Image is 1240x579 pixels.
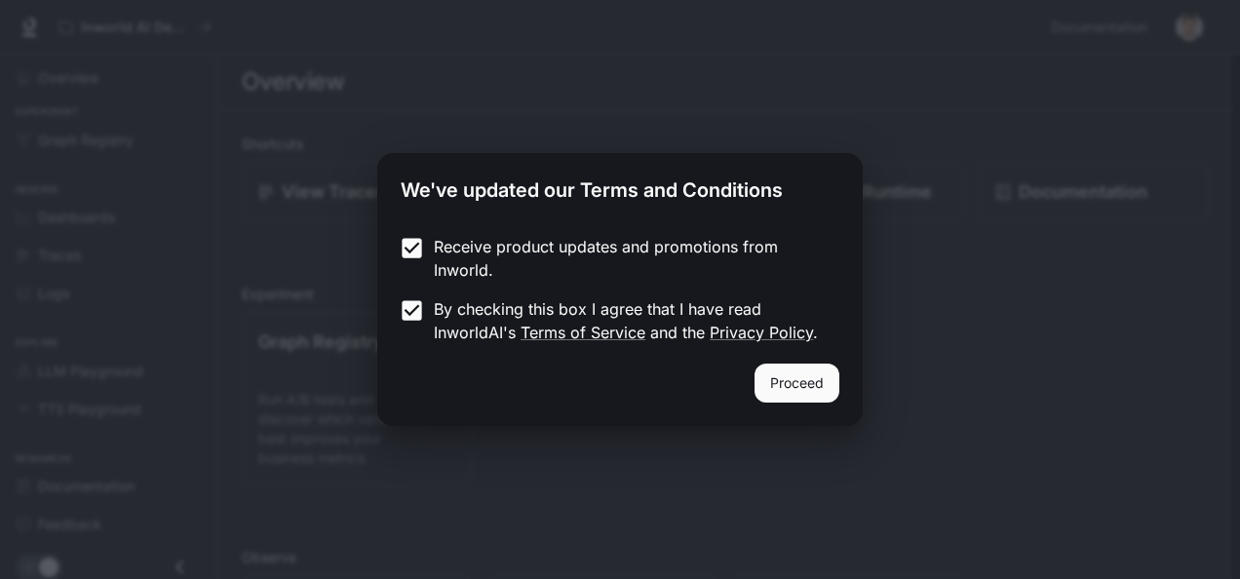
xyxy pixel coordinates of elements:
[434,235,824,282] p: Receive product updates and promotions from Inworld.
[377,153,863,219] h2: We've updated our Terms and Conditions
[521,323,645,342] a: Terms of Service
[755,364,839,403] button: Proceed
[434,297,824,344] p: By checking this box I agree that I have read InworldAI's and the .
[710,323,813,342] a: Privacy Policy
